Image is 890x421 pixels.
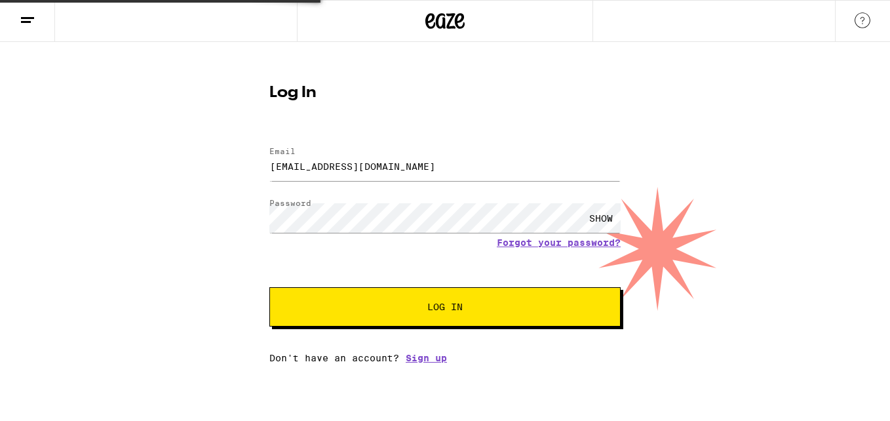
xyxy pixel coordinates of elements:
span: Hi. Need any help? [8,9,94,20]
a: Forgot your password? [497,237,621,248]
button: Log In [269,287,621,327]
div: SHOW [581,203,621,233]
input: Email [269,151,621,181]
span: Log In [427,302,463,311]
label: Password [269,199,311,207]
a: Sign up [406,353,447,363]
h1: Log In [269,85,621,101]
label: Email [269,147,296,155]
div: Don't have an account? [269,353,621,363]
